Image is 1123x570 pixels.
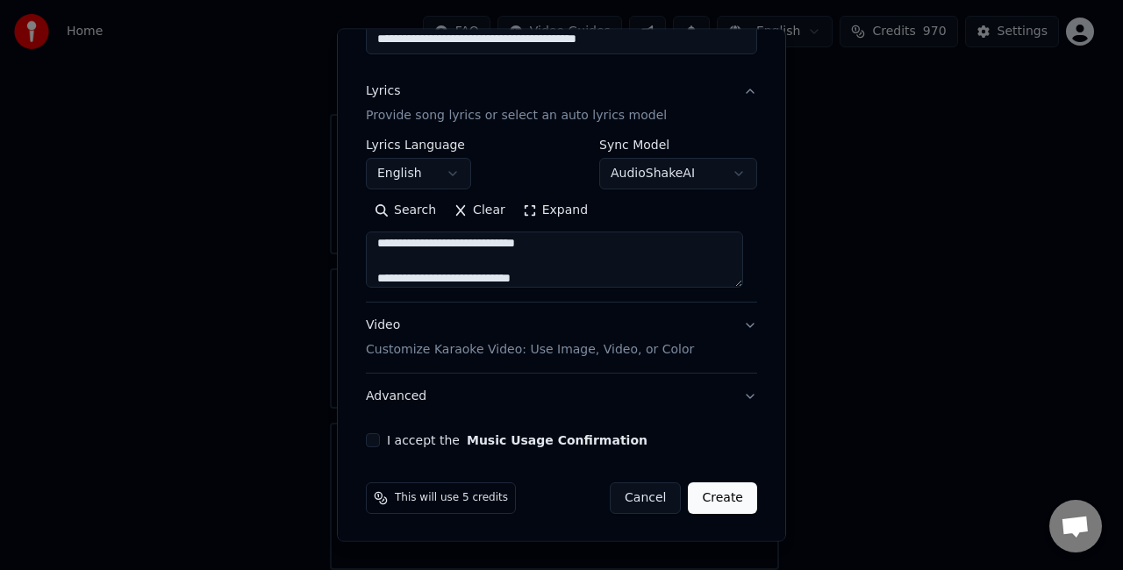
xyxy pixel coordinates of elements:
[514,196,597,224] button: Expand
[599,139,757,151] label: Sync Model
[366,83,400,101] div: Lyrics
[688,482,757,514] button: Create
[366,139,757,302] div: LyricsProvide song lyrics or select an auto lyrics model
[366,317,694,359] div: Video
[366,139,471,151] label: Lyrics Language
[610,482,681,514] button: Cancel
[387,434,647,446] label: I accept the
[467,434,647,446] button: I accept the
[445,196,514,224] button: Clear
[366,341,694,359] p: Customize Karaoke Video: Use Image, Video, or Color
[366,69,757,139] button: LyricsProvide song lyrics or select an auto lyrics model
[366,196,445,224] button: Search
[366,303,757,373] button: VideoCustomize Karaoke Video: Use Image, Video, or Color
[366,107,667,125] p: Provide song lyrics or select an auto lyrics model
[366,374,757,419] button: Advanced
[395,491,508,505] span: This will use 5 credits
